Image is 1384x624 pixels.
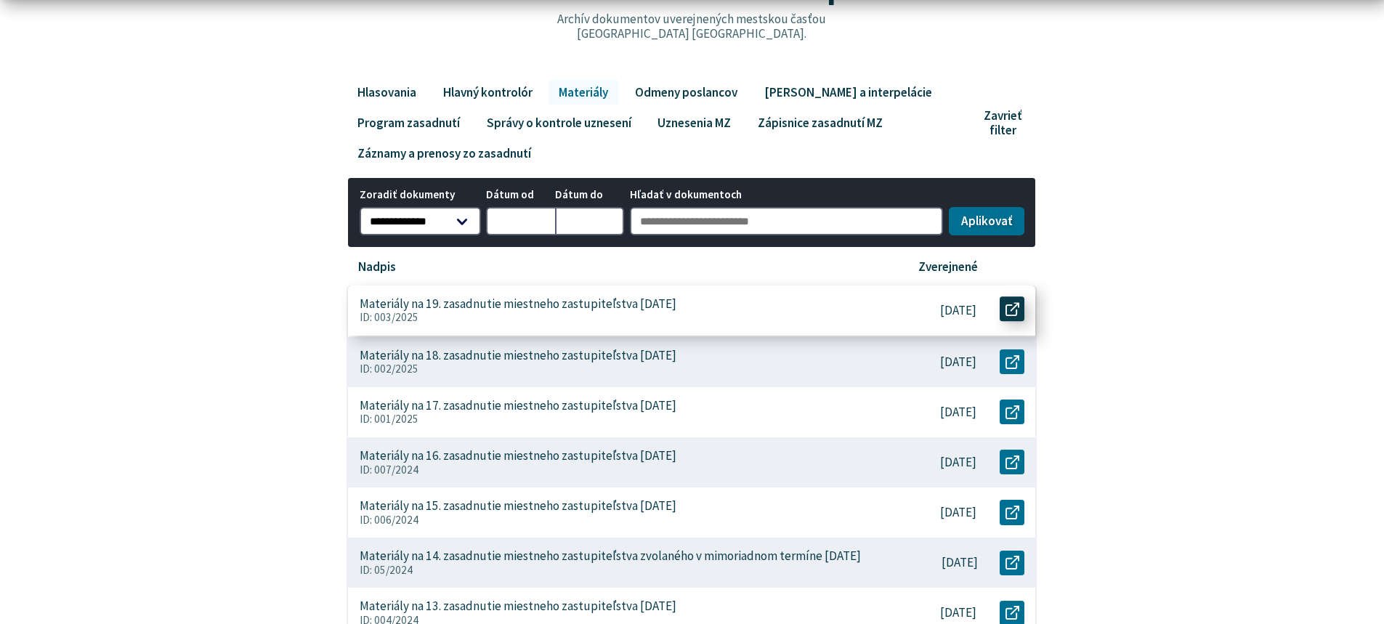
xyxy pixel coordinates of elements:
[360,548,861,564] p: Materiály na 14. zasadnutie miestneho zastupiteľstva zvolaného v mimoriadnom termíne [DATE]
[555,207,624,236] input: Dátum do
[347,110,470,135] a: Program zasadnutí
[940,354,976,370] p: [DATE]
[358,259,396,275] p: Nadpis
[360,514,873,527] p: ID: 006/2024
[555,189,624,201] span: Dátum do
[940,455,976,470] p: [DATE]
[747,110,893,135] a: Zápisnice zasadnutí MZ
[940,405,976,420] p: [DATE]
[360,296,676,312] p: Materiály na 19. zasadnutie miestneho zastupiteľstva [DATE]
[432,80,543,105] a: Hlavný kontrolór
[360,599,676,614] p: Materiály na 13. zasadnutie miestneho zastupiteľstva [DATE]
[624,80,748,105] a: Odmeny poslancov
[918,259,978,275] p: Zverejnené
[940,605,976,620] p: [DATE]
[486,207,555,236] input: Dátum od
[360,189,481,201] span: Zoradiť dokumenty
[360,348,676,363] p: Materiály na 18. zasadnutie miestneho zastupiteľstva [DATE]
[974,108,1037,138] button: Zavrieť filter
[347,141,541,166] a: Záznamy a prenosy zo zasadnutí
[984,108,1021,138] span: Zavrieť filter
[940,303,976,318] p: [DATE]
[549,80,619,105] a: Materiály
[526,12,857,41] p: Archív dokumentov uverejnených mestskou časťou [GEOGRAPHIC_DATA] [GEOGRAPHIC_DATA].
[360,564,875,577] p: ID: 05/2024
[360,463,873,477] p: ID: 007/2024
[360,311,873,324] p: ID: 003/2025
[753,80,942,105] a: [PERSON_NAME] a interpelácie
[940,505,976,520] p: [DATE]
[476,110,642,135] a: Správy o kontrole uznesení
[630,207,944,236] input: Hľadať v dokumentoch
[360,448,676,463] p: Materiály na 16. zasadnutie miestneho zastupiteľstva [DATE]
[360,207,481,236] select: Zoradiť dokumenty
[630,189,944,201] span: Hľadať v dokumentoch
[647,110,742,135] a: Uznesenia MZ
[949,207,1024,236] button: Aplikovať
[486,189,555,201] span: Dátum od
[360,398,676,413] p: Materiály na 17. zasadnutie miestneho zastupiteľstva [DATE]
[942,555,978,570] p: [DATE]
[347,80,426,105] a: Hlasovania
[360,413,873,426] p: ID: 001/2025
[360,498,676,514] p: Materiály na 15. zasadnutie miestneho zastupiteľstva [DATE]
[360,362,873,376] p: ID: 002/2025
